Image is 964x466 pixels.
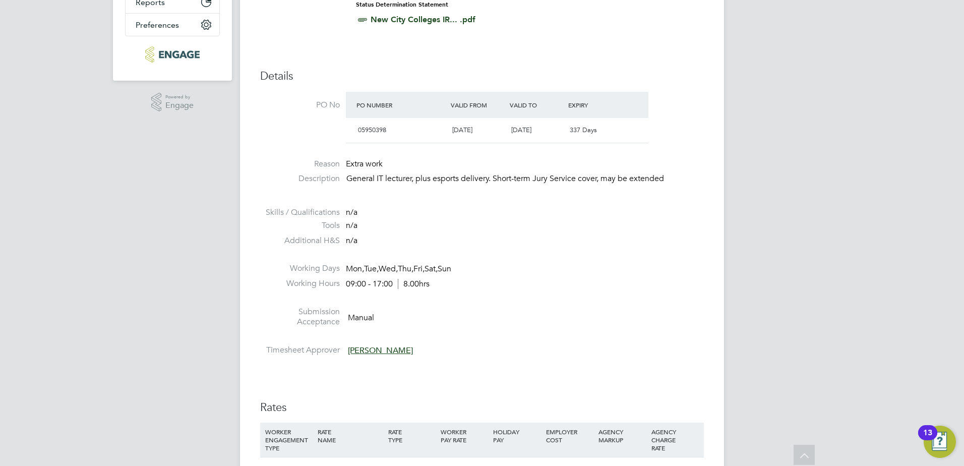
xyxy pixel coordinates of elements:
a: Go to home page [125,46,220,63]
span: [DATE] [511,126,531,134]
div: HOLIDAY PAY [491,423,543,449]
span: Preferences [136,20,179,30]
label: Description [260,173,340,184]
div: Valid To [507,96,566,114]
span: [DATE] [452,126,472,134]
label: Working Hours [260,278,340,289]
span: Tue, [364,264,379,274]
label: Submission Acceptance [260,307,340,328]
p: General IT lecturer, plus esports delivery. Short-term Jury Service cover, may be extended [346,173,704,184]
button: Open Resource Center, 13 new notifications [924,426,956,458]
h3: Details [260,69,704,84]
span: [PERSON_NAME] [348,345,413,356]
div: 13 [923,433,932,446]
div: WORKER ENGAGEMENT TYPE [263,423,315,457]
label: Tools [260,220,340,231]
span: Manual [348,312,374,322]
span: n/a [346,236,357,246]
span: Sun [438,264,451,274]
span: 337 Days [570,126,597,134]
img: huntereducation-logo-retina.png [145,46,199,63]
div: RATE NAME [315,423,385,449]
span: 8.00hrs [398,279,430,289]
div: Expiry [566,96,625,114]
span: Engage [165,101,194,110]
span: Extra work [346,159,383,169]
span: n/a [346,220,357,230]
label: PO No [260,100,340,110]
h3: Rates [260,400,704,415]
span: n/a [346,207,357,217]
strong: Status Determination Statement [356,1,448,8]
label: Skills / Qualifications [260,207,340,218]
div: 09:00 - 17:00 [346,279,430,289]
span: 05950398 [358,126,386,134]
label: Timesheet Approver [260,345,340,356]
div: EMPLOYER COST [544,423,596,449]
a: New City Colleges IR... .pdf [371,15,475,24]
div: RATE TYPE [386,423,438,449]
label: Additional H&S [260,236,340,246]
span: Wed, [379,264,398,274]
a: Powered byEngage [151,93,194,112]
div: WORKER PAY RATE [438,423,491,449]
label: Reason [260,159,340,169]
span: Thu, [398,264,413,274]
span: Fri, [413,264,425,274]
button: Preferences [126,14,219,36]
div: Valid From [448,96,507,114]
label: Working Days [260,263,340,274]
span: Powered by [165,93,194,101]
div: AGENCY MARKUP [596,423,648,449]
div: PO Number [354,96,448,114]
div: AGENCY CHARGE RATE [649,423,701,457]
span: Mon, [346,264,364,274]
span: Sat, [425,264,438,274]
